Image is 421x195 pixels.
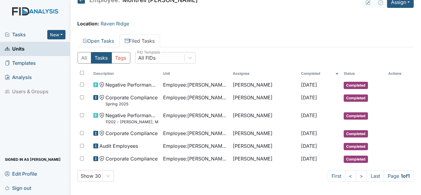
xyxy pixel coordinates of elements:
div: Show 30 [81,172,101,180]
span: Completed [344,112,368,120]
th: Toggle SortBy [161,68,230,79]
span: [DATE] [301,130,317,136]
span: Audit Employees [99,142,138,150]
span: Employee : [PERSON_NAME], Montreil [163,81,228,88]
span: Completed [344,143,368,150]
button: New [47,30,65,39]
span: Negative Performance Review [105,81,158,88]
button: Tags [112,52,130,64]
span: Corporate Compliance [105,155,158,162]
th: Toggle SortBy [299,68,341,79]
th: Assignee [230,68,299,79]
td: [PERSON_NAME] [230,153,299,165]
span: Analysis [5,73,32,82]
span: [DATE] [301,94,317,101]
small: 11202 - [PERSON_NAME], MONTREIL [105,119,158,125]
a: < [345,170,356,182]
span: Page [384,170,414,182]
td: [PERSON_NAME] [230,127,299,140]
a: Tasks [5,31,47,38]
button: All [78,52,91,64]
span: Completed [344,94,368,102]
a: > [356,170,367,182]
button: Tasks [91,52,112,64]
td: [PERSON_NAME] [230,140,299,153]
span: [DATE] [301,112,317,118]
div: Filed Tasks [78,52,414,182]
div: All FIDs [139,54,156,61]
span: Edit Profile [5,169,37,178]
span: Units [5,44,25,54]
th: Actions [386,68,414,79]
span: Negative Performance Review 11202 - HOCUTT, MONTREIL [105,112,158,125]
nav: task-pagination [328,170,414,182]
a: First [328,170,345,182]
span: Employee : [PERSON_NAME], Montreil [163,130,228,137]
span: Completed [344,130,368,137]
span: Employee : [PERSON_NAME], Montreil [163,155,228,162]
span: Employee : [PERSON_NAME], Montreil [163,94,228,101]
span: Corporate Compliance [105,130,158,137]
td: [PERSON_NAME] [230,91,299,109]
span: Completed [344,156,368,163]
span: Employee : [PERSON_NAME], Montreil [163,142,228,150]
span: Signed in as [PERSON_NAME] [5,155,61,164]
span: Corporate Compliance Spring 2025 [105,94,158,107]
a: Filed Tasks [119,35,160,47]
span: Sign out [5,183,31,193]
span: Templates [5,58,36,68]
small: Spring 2025 [105,101,158,107]
strong: Location: [78,21,99,27]
input: Toggle All Rows Selected [80,71,84,75]
a: Open Tasks [78,35,119,47]
th: Toggle SortBy [91,68,161,79]
a: Last [367,170,384,182]
span: [DATE] [301,156,317,162]
div: Type filter [78,52,130,64]
strong: 1 of 1 [401,173,410,179]
a: Raven Ridge [101,21,129,27]
span: Employee : [PERSON_NAME], Montreil [163,112,228,119]
span: [DATE] [301,143,317,149]
th: Toggle SortBy [341,68,386,79]
span: [DATE] [301,82,317,88]
td: [PERSON_NAME] [230,79,299,91]
td: [PERSON_NAME] [230,109,299,127]
span: Completed [344,82,368,89]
